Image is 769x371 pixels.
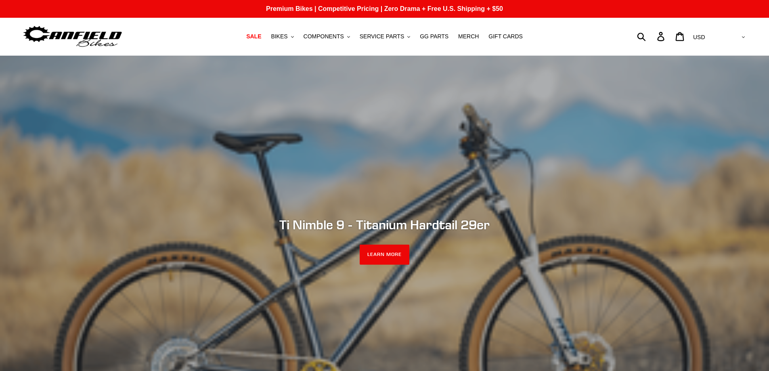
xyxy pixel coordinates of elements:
[420,33,448,40] span: GG PARTS
[488,33,523,40] span: GIFT CARDS
[242,31,265,42] a: SALE
[458,33,479,40] span: MERCH
[165,217,605,233] h2: Ti Nimble 9 - Titanium Hardtail 29er
[304,33,344,40] span: COMPONENTS
[267,31,298,42] button: BIKES
[360,245,409,265] a: LEARN MORE
[356,31,414,42] button: SERVICE PARTS
[246,33,261,40] span: SALE
[416,31,453,42] a: GG PARTS
[271,33,287,40] span: BIKES
[22,24,123,49] img: Canfield Bikes
[454,31,483,42] a: MERCH
[641,27,662,45] input: Search
[360,33,404,40] span: SERVICE PARTS
[300,31,354,42] button: COMPONENTS
[484,31,527,42] a: GIFT CARDS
